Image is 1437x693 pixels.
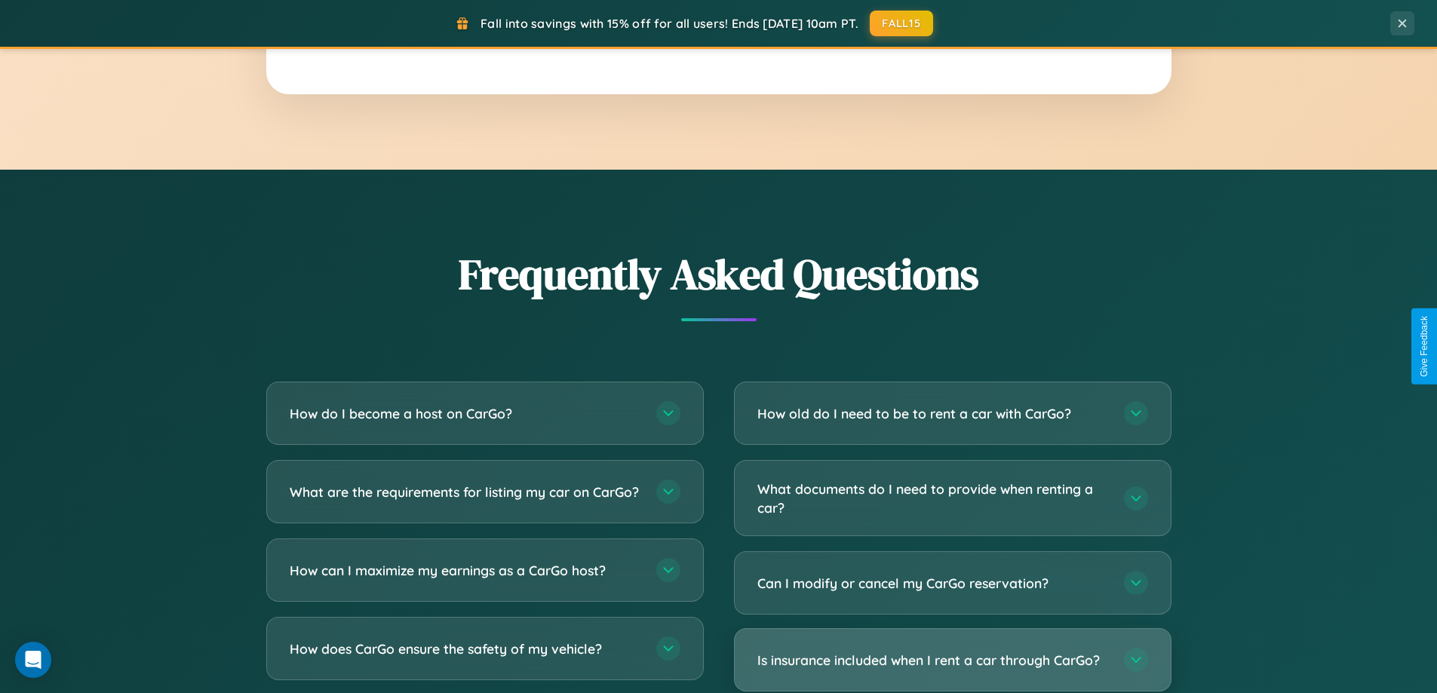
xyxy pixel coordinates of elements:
h3: What are the requirements for listing my car on CarGo? [290,483,641,501]
h3: Is insurance included when I rent a car through CarGo? [757,651,1109,670]
button: FALL15 [870,11,933,36]
h2: Frequently Asked Questions [266,245,1171,303]
h3: How old do I need to be to rent a car with CarGo? [757,404,1109,423]
h3: How can I maximize my earnings as a CarGo host? [290,561,641,580]
h3: How do I become a host on CarGo? [290,404,641,423]
div: Open Intercom Messenger [15,642,51,678]
span: Fall into savings with 15% off for all users! Ends [DATE] 10am PT. [481,16,858,31]
h3: What documents do I need to provide when renting a car? [757,480,1109,517]
h3: Can I modify or cancel my CarGo reservation? [757,574,1109,593]
div: Give Feedback [1419,316,1429,377]
h3: How does CarGo ensure the safety of my vehicle? [290,639,641,658]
